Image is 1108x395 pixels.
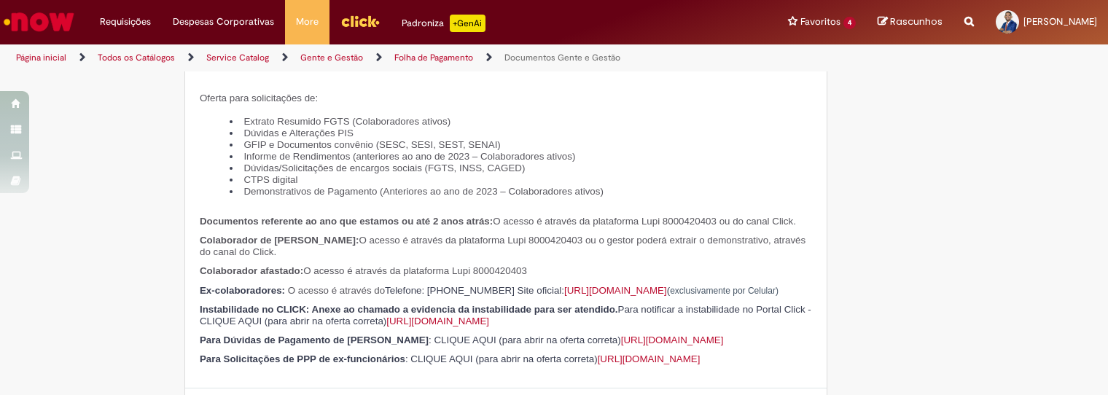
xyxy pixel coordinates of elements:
[402,15,485,32] div: Padroniza
[405,353,700,364] span: : CLIQUE AQUI (para abrir na oferta correta)
[800,15,840,29] span: Favoritos
[1023,15,1097,28] span: [PERSON_NAME]
[890,15,943,28] span: Rascunhos
[200,304,811,326] span: Para notificar a instabilidade no Portal Click - CLIQUE AQUI (para abrir na oferta correta)
[296,15,319,29] span: More
[206,52,269,63] a: Service Catalog
[200,93,318,103] span: Oferta para solicitações de:
[598,353,701,364] a: [URL][DOMAIN_NAME]
[200,265,303,276] span: Colaborador afastado:
[385,285,670,296] span: Telefone: [PHONE_NUMBER] Site oficial: (
[243,163,525,173] span: Dúvidas/Solicitações de encargos sociais (FGTS, INSS, CAGED)
[200,235,359,246] span: Colaborador de [PERSON_NAME]:
[504,52,620,63] a: Documentos Gente e Gestão
[450,15,485,32] p: +GenAi
[173,15,274,29] span: Despesas Corporativas
[16,52,66,63] a: Página inicial
[843,17,856,29] span: 4
[200,304,618,315] span: Instabilidade no CLICK: Anexe ao chamado a evidencia da instabilidade para ser atendido.
[100,15,151,29] span: Requisições
[11,44,727,71] ul: Trilhas de página
[243,186,603,197] span: Demonstrativos de Pagamento (Anteriores ao ano de 2023 – Colaboradores ativos)
[243,174,297,185] span: CTPS digital
[288,285,385,296] span: O acesso é através do
[243,116,450,127] span: Extrato Resumido FGTS (Colaboradores ativos)
[303,265,527,276] span: O acesso é através da plataforma Lupi 8000420403
[394,52,473,63] a: Folha de Pagamento
[200,285,285,296] span: Ex-colaboradores:
[98,52,175,63] a: Todos os Catálogos
[878,15,943,29] a: Rascunhos
[429,335,621,345] span: : CLIQUE AQUI (para abrir na oferta correta)
[200,235,805,257] span: O acesso é através da plataforma Lupi 8000420403 ou o gestor poderá extrair o demonstrativo, atra...
[243,128,353,138] span: Dúvidas e Alterações PIS
[621,334,724,345] a: [URL][DOMAIN_NAME]
[243,139,500,150] span: GFIP e Documentos convênio (SESC, SESI, SEST, SENAI)
[200,353,405,364] span: Para Solicitações de PPP de ex-funcionários
[493,216,796,227] span: O acesso é através da plataforma Lupi 8000420403 ou do canal Click.
[243,151,575,162] span: Informe de Rendimentos (anteriores ao ano de 2023 – Colaboradores ativos)
[200,335,429,345] span: Para Dúvidas de Pagamento de [PERSON_NAME]
[564,285,667,296] a: [URL][DOMAIN_NAME]
[300,52,363,63] a: Gente e Gestão
[670,286,779,296] span: exclusivamente por Celular)
[200,216,493,227] span: Documentos referente ao ano que estamos ou até 2 anos atrás:
[1,7,77,36] img: ServiceNow
[621,335,724,345] span: [URL][DOMAIN_NAME]
[386,316,489,326] a: [URL][DOMAIN_NAME]
[340,10,380,32] img: click_logo_yellow_360x200.png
